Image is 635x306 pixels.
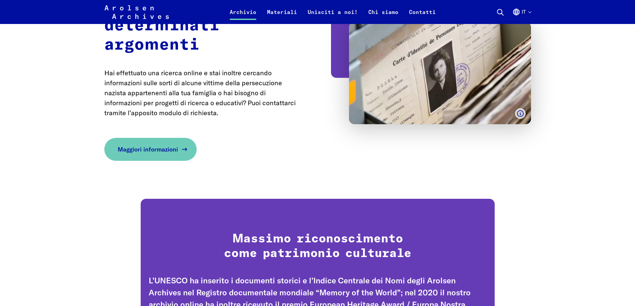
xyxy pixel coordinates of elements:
button: Italiano, selezione lingua [512,8,531,24]
a: Materiali [262,8,302,24]
span: Maggiori informazioni [118,145,178,154]
a: Chi siamo [363,8,404,24]
strong: Massimo riconoscimento come patrimonio culturale [224,233,411,259]
a: Unisciti a noi! [302,8,363,24]
button: Mostra didascalia [515,108,526,119]
p: Hai effettuato una ricerca online e stai inoltre cercando informazioni sulle sorti di alcune vitt... [104,68,304,118]
a: Maggiori informazioni [104,138,197,161]
a: Archivio [224,8,262,24]
a: Contatti [404,8,441,24]
nav: Primaria [224,4,441,20]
